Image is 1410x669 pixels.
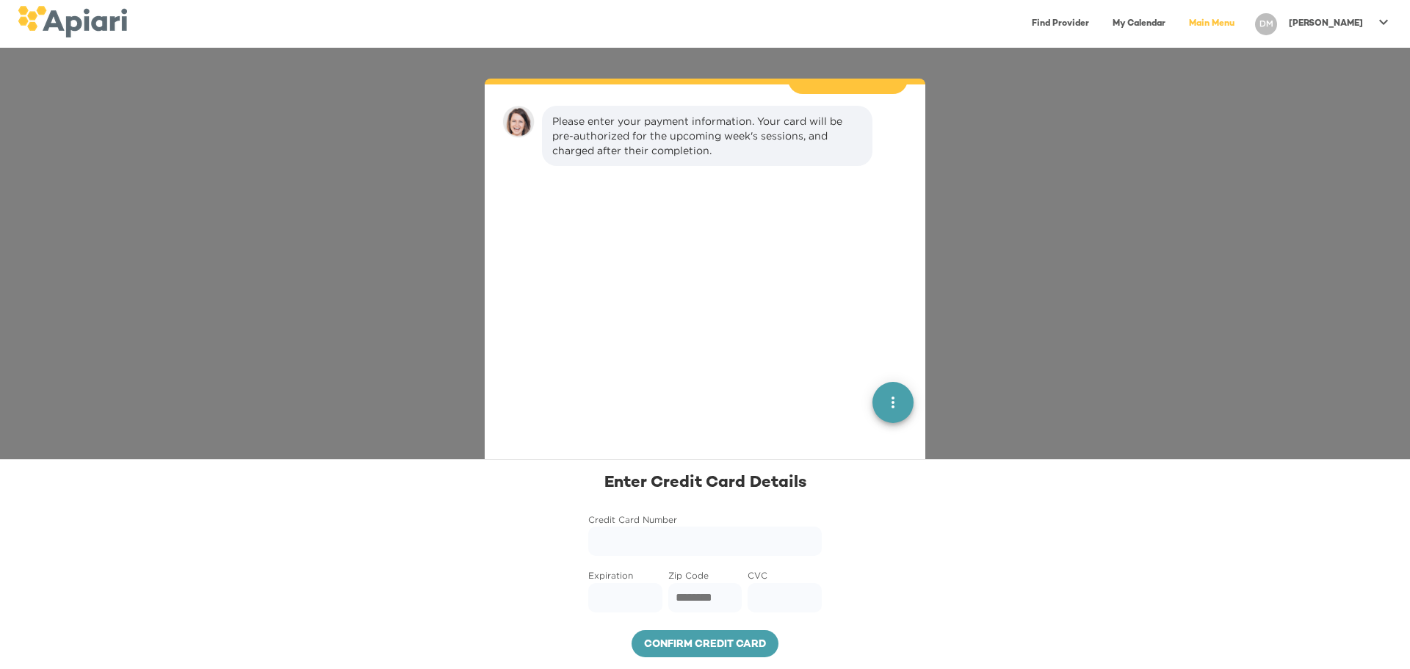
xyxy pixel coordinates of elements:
[632,630,778,658] button: Confirm credit card
[18,6,127,37] img: logo
[1023,9,1098,39] a: Find Provider
[668,571,709,580] span: Zip Code
[643,636,767,654] span: Confirm credit card
[596,534,814,548] iframe: Secure payment input frame
[755,590,814,604] iframe: Secure payment input frame
[1255,13,1277,35] div: DM
[1289,18,1363,30] p: [PERSON_NAME]
[588,515,822,556] label: Credit Card Number
[1104,9,1174,39] a: My Calendar
[502,106,535,138] img: amy.37686e0395c82528988e.png
[1180,9,1243,39] a: Main Menu
[596,590,655,604] iframe: Secure payment input frame
[588,471,822,494] div: Enter Credit Card Details
[552,114,862,158] div: Please enter your payment information. Your card will be pre-authorized for the upcoming week's s...
[748,571,767,580] span: CVC
[668,583,742,612] input: Zip Code
[588,571,633,580] span: Expiration
[872,383,914,424] button: quick menu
